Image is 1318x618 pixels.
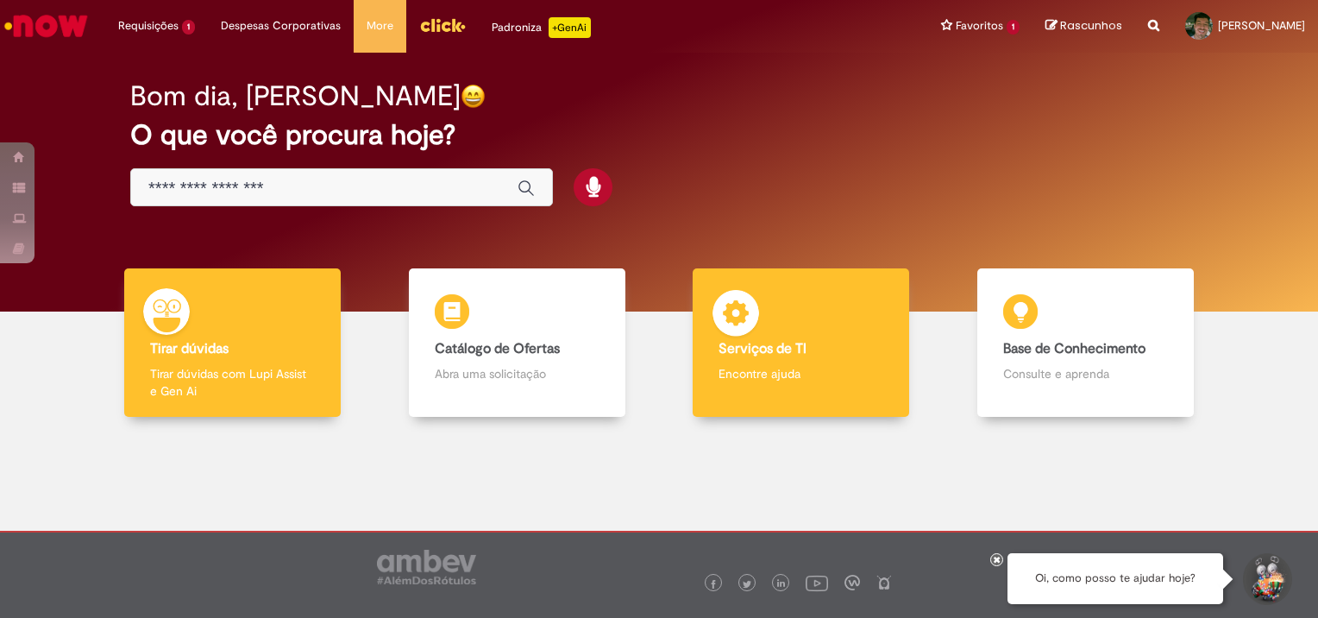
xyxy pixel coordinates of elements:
b: Base de Conhecimento [1003,340,1145,357]
b: Serviços de TI [719,340,806,357]
a: Base de Conhecimento Consulte e aprenda [944,268,1228,418]
h2: Bom dia, [PERSON_NAME] [130,81,461,111]
p: Encontre ajuda [719,365,883,382]
span: More [367,17,393,35]
img: logo_footer_youtube.png [806,571,828,594]
p: Abra uma solicitação [435,365,599,382]
b: Catálogo de Ofertas [435,340,560,357]
img: click_logo_yellow_360x200.png [419,12,466,38]
img: ServiceNow [2,9,91,43]
span: Rascunhos [1060,17,1122,34]
p: +GenAi [549,17,591,38]
a: Rascunhos [1045,18,1122,35]
img: logo_footer_ambev_rotulo_gray.png [377,550,476,584]
p: Consulte e aprenda [1003,365,1168,382]
img: logo_footer_facebook.png [709,580,718,589]
div: Padroniza [492,17,591,38]
p: Tirar dúvidas com Lupi Assist e Gen Ai [150,365,315,400]
img: logo_footer_twitter.png [743,580,751,589]
span: Favoritos [956,17,1003,35]
h2: O que você procura hoje? [130,120,1188,150]
button: Iniciar Conversa de Suporte [1240,553,1292,605]
a: Catálogo de Ofertas Abra uma solicitação [375,268,660,418]
img: logo_footer_workplace.png [844,575,860,590]
img: logo_footer_linkedin.png [777,579,786,590]
span: 1 [1007,20,1020,35]
a: Serviços de TI Encontre ajuda [659,268,944,418]
span: Requisições [118,17,179,35]
img: logo_footer_naosei.png [876,575,892,590]
span: 1 [182,20,195,35]
div: Oi, como posso te ajudar hoje? [1007,553,1223,604]
span: Despesas Corporativas [221,17,341,35]
span: [PERSON_NAME] [1218,18,1305,33]
img: happy-face.png [461,84,486,109]
b: Tirar dúvidas [150,340,229,357]
a: Tirar dúvidas Tirar dúvidas com Lupi Assist e Gen Ai [91,268,375,418]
